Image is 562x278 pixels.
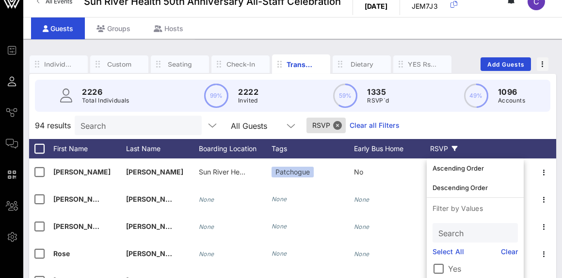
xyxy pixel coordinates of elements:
div: YES Rsvps [408,60,437,69]
i: None [199,223,214,230]
a: Clear all Filters [350,120,400,131]
a: Clear [501,246,518,257]
span: [PERSON_NAME] [53,222,111,230]
span: Rose [53,249,70,258]
div: Custom [105,60,134,69]
a: Select All [433,246,464,257]
i: None [354,196,369,203]
div: Patchogue [272,167,314,177]
div: Early Bus Home [354,139,427,158]
button: Close [333,121,342,130]
div: All Guests [231,122,267,130]
p: Accounts [498,96,525,105]
p: [DATE] [365,1,388,11]
p: 2222 [238,86,258,98]
div: Hosts [142,17,195,39]
i: None [354,223,369,230]
p: JEM7J3 [412,1,445,11]
i: None [272,250,287,257]
label: Yes [448,264,518,274]
span: [PERSON_NAME] [126,195,183,203]
div: Tags [272,139,354,158]
p: Invited [238,96,258,105]
p: Filter by Values [427,198,524,219]
div: Boarding Location [199,139,272,158]
div: Last Name [126,139,199,158]
i: None [272,195,287,203]
div: Transportation [287,59,316,69]
p: 1096 [498,86,525,98]
div: Seating [165,60,194,69]
p: Total Individuals [82,96,129,105]
i: None [199,196,214,203]
div: Dietary [347,60,376,69]
span: [PERSON_NAME] [126,222,183,230]
div: Check-In [226,60,255,69]
i: None [199,250,214,258]
span: [PERSON_NAME] [53,168,111,176]
span: [PERSON_NAME] [126,168,183,176]
div: RSVP [427,139,461,158]
div: Ascending Order [433,164,518,172]
span: No [354,168,363,176]
div: Descending Order [433,184,518,191]
div: Groups [85,17,142,39]
p: 1335 [367,86,389,98]
div: Individuals [44,60,73,69]
div: First Name [53,139,126,158]
span: 94 results [35,120,71,131]
i: None [354,250,369,258]
p: RSVP`d [367,96,389,105]
p: 2226 [82,86,129,98]
div: Guests [31,17,85,39]
i: None [272,223,287,230]
button: Add Guests [481,57,531,71]
span: [PERSON_NAME] [126,249,183,258]
span: RSVP [312,118,340,133]
div: All Guests [225,116,303,135]
span: Sun River Health Patchogue| [STREET_ADDRESS][US_STATE] [199,168,394,176]
span: [PERSON_NAME] [53,195,111,203]
span: Add Guests [487,61,525,68]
